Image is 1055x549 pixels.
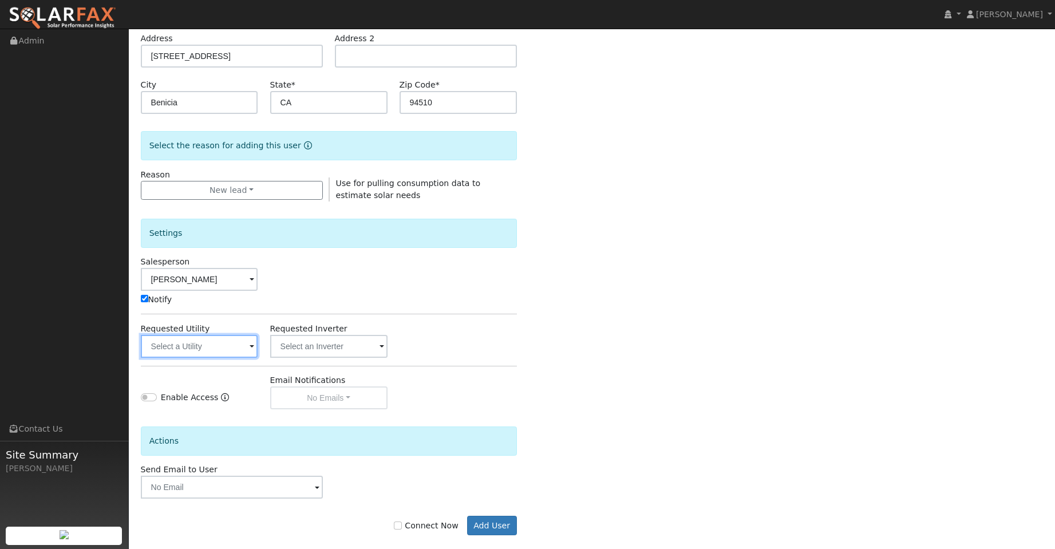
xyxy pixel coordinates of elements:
[141,335,258,358] input: Select a Utility
[270,374,346,386] label: Email Notifications
[141,131,517,160] div: Select the reason for adding this user
[394,522,402,530] input: Connect Now
[141,256,190,268] label: Salesperson
[6,463,123,475] div: [PERSON_NAME]
[141,295,148,302] input: Notify
[436,80,440,89] span: Required
[270,335,388,358] input: Select an Inverter
[141,33,173,45] label: Address
[141,323,210,335] label: Requested Utility
[394,520,458,532] label: Connect Now
[301,141,312,150] a: Reason for new user
[60,530,69,539] img: retrieve
[6,447,123,463] span: Site Summary
[9,6,116,30] img: SolarFax
[221,392,229,409] a: Enable Access
[141,268,258,291] input: Select a User
[141,294,172,306] label: Notify
[270,79,295,91] label: State
[141,476,323,499] input: No Email
[467,516,517,535] button: Add User
[141,169,170,181] label: Reason
[270,323,347,335] label: Requested Inverter
[335,33,375,45] label: Address 2
[291,80,295,89] span: Required
[141,464,218,476] label: Send Email to User
[141,79,157,91] label: City
[141,219,517,248] div: Settings
[161,392,219,404] label: Enable Access
[976,10,1043,19] span: [PERSON_NAME]
[141,426,517,456] div: Actions
[336,179,480,200] span: Use for pulling consumption data to estimate solar needs
[141,181,323,200] button: New lead
[400,79,440,91] label: Zip Code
